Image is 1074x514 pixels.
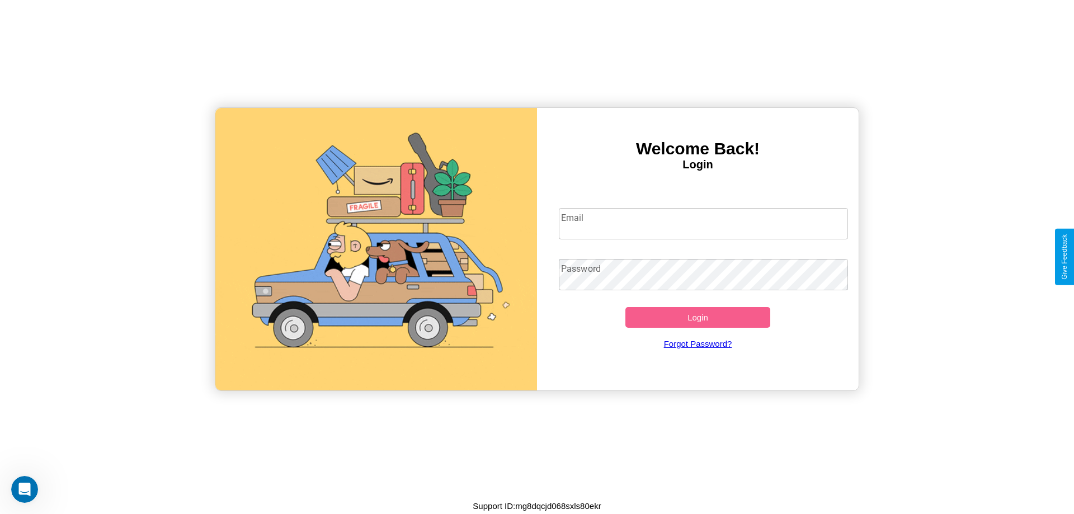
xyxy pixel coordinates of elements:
p: Support ID: mg8dqcjd068sxls80ekr [473,498,601,513]
img: gif [215,108,537,390]
button: Login [625,307,770,328]
h4: Login [537,158,859,171]
div: Give Feedback [1061,234,1068,280]
a: Forgot Password? [553,328,843,360]
h3: Welcome Back! [537,139,859,158]
iframe: Intercom live chat [11,476,38,503]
